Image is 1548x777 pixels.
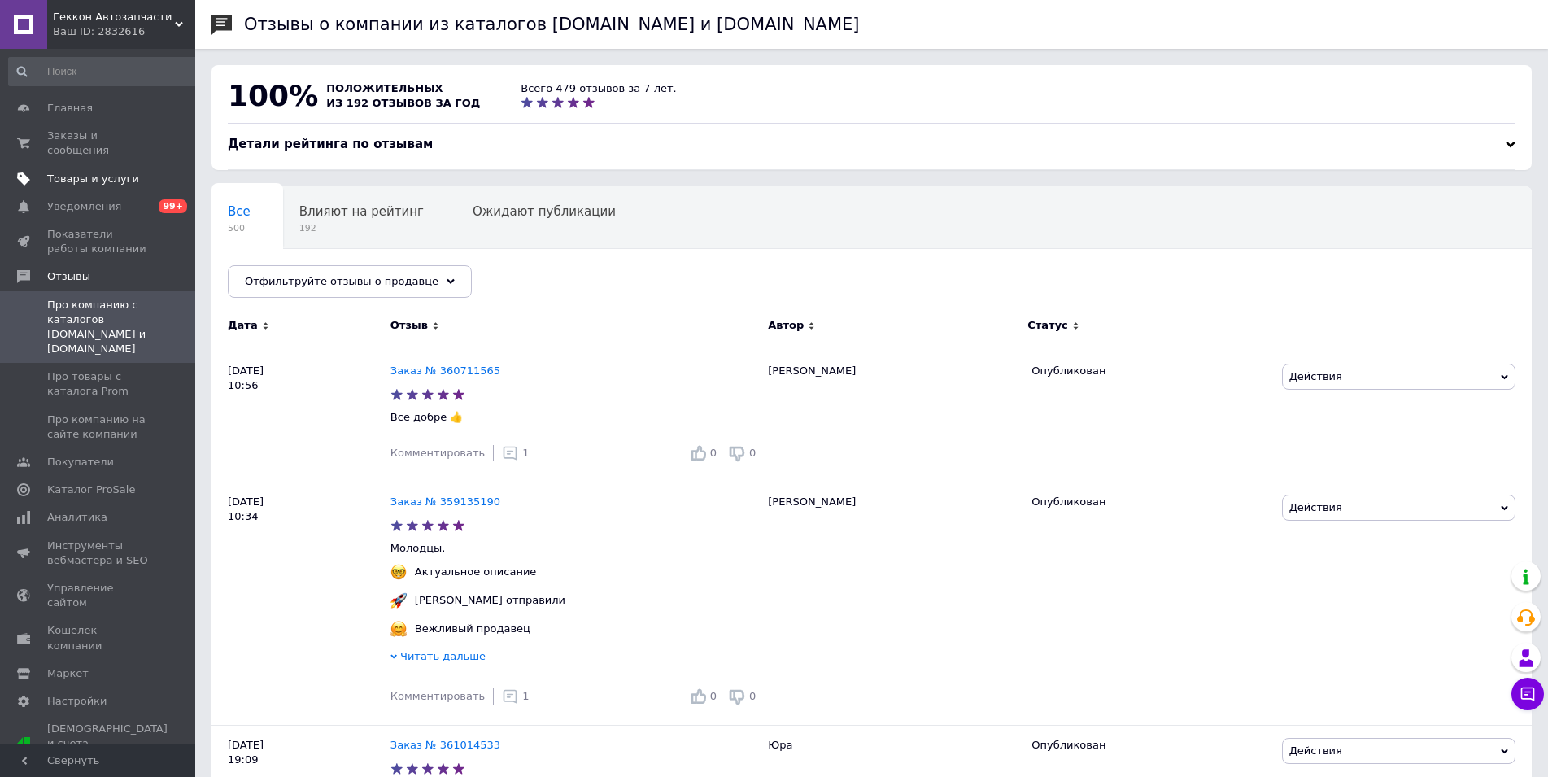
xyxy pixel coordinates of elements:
[47,369,150,399] span: Про товары с каталога Prom
[749,447,756,459] span: 0
[228,222,251,234] span: 500
[390,446,485,461] div: Комментировать
[228,137,433,151] span: Детали рейтинга по отзывам
[47,482,135,497] span: Каталог ProSale
[47,413,150,442] span: Про компанию на сайте компании
[390,689,485,704] div: Комментировать
[522,447,529,459] span: 1
[228,266,404,281] span: Опубликованы без комме...
[1511,678,1544,710] button: Чат с покупателем
[53,24,195,39] div: Ваш ID: 2832616
[390,318,428,333] span: Отзыв
[390,410,760,425] p: Все добре 👍
[47,269,90,284] span: Отзывы
[47,581,150,610] span: Управление сайтом
[47,539,150,568] span: Инструменты вебмастера и SEO
[390,621,407,637] img: :hugging_face:
[47,694,107,709] span: Настройки
[228,204,251,219] span: Все
[47,510,107,525] span: Аналитика
[390,592,407,609] img: :rocket:
[47,227,150,256] span: Показатели работы компании
[760,351,1023,482] div: [PERSON_NAME]
[245,275,438,287] span: Отфильтруйте отзывы о продавце
[326,97,480,109] span: из 192 отзывов за год
[228,136,1515,153] div: Детали рейтинга по отзывам
[47,101,93,116] span: Главная
[411,593,569,608] div: [PERSON_NAME] отправили
[244,15,860,34] h1: Отзывы о компании из каталогов [DOMAIN_NAME] и [DOMAIN_NAME]
[326,82,443,94] span: положительных
[1031,495,1269,509] div: Опубликован
[1031,738,1269,753] div: Опубликован
[390,541,760,556] p: Молодцы.
[299,204,424,219] span: Влияют на рейтинг
[228,79,318,112] span: 100%
[1031,364,1269,378] div: Опубликован
[502,445,529,461] div: 1
[1289,370,1342,382] span: Действия
[390,649,760,668] div: Читать дальше
[1289,744,1342,757] span: Действия
[1289,501,1342,513] span: Действия
[749,690,756,702] span: 0
[53,10,175,24] span: Геккон Автозапчасти
[390,447,485,459] span: Комментировать
[47,172,139,186] span: Товары и услуги
[47,666,89,681] span: Маркет
[522,690,529,702] span: 1
[228,318,258,333] span: Дата
[473,204,616,219] span: Ожидают публикации
[390,564,407,580] img: :nerd_face:
[411,622,534,636] div: Вежливый продавец
[211,351,390,482] div: [DATE] 10:56
[411,565,541,579] div: Актуальное описание
[47,455,114,469] span: Покупатели
[211,249,437,311] div: Опубликованы без комментария
[211,482,390,725] div: [DATE] 10:34
[390,495,500,508] a: Заказ № 359135190
[710,447,717,459] span: 0
[47,722,168,766] span: [DEMOGRAPHIC_DATA] и счета
[502,688,529,705] div: 1
[47,623,150,653] span: Кошелек компании
[390,739,500,751] a: Заказ № 361014533
[768,318,804,333] span: Автор
[47,129,150,158] span: Заказы и сообщения
[8,57,201,86] input: Поиск
[299,222,424,234] span: 192
[47,199,121,214] span: Уведомления
[710,690,717,702] span: 0
[390,690,485,702] span: Комментировать
[390,364,500,377] a: Заказ № 360711565
[1027,318,1068,333] span: Статус
[159,199,187,213] span: 99+
[760,482,1023,725] div: [PERSON_NAME]
[47,298,150,357] span: Про компанию с каталогов [DOMAIN_NAME] и [DOMAIN_NAME]
[521,81,676,96] div: Всего 479 отзывов за 7 лет.
[400,650,486,662] span: Читать дальше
